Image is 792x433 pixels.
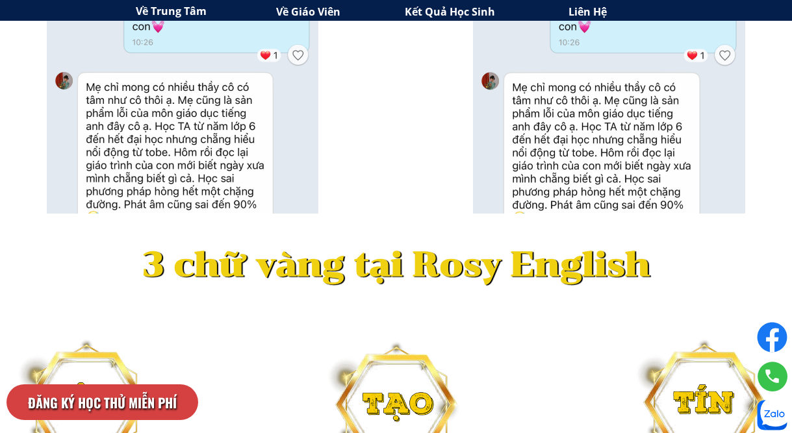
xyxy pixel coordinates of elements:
[6,384,198,420] p: ĐĂNG KÝ HỌC THỬ MIỄN PHÍ
[568,4,687,21] h3: Liên Hệ
[405,4,576,21] h3: Kết Quả Học Sinh
[276,4,415,21] h3: Về Giáo Viên
[136,3,272,20] h3: Về Trung Tâm
[138,238,654,291] h3: 3 chữ vàng tại Rosy English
